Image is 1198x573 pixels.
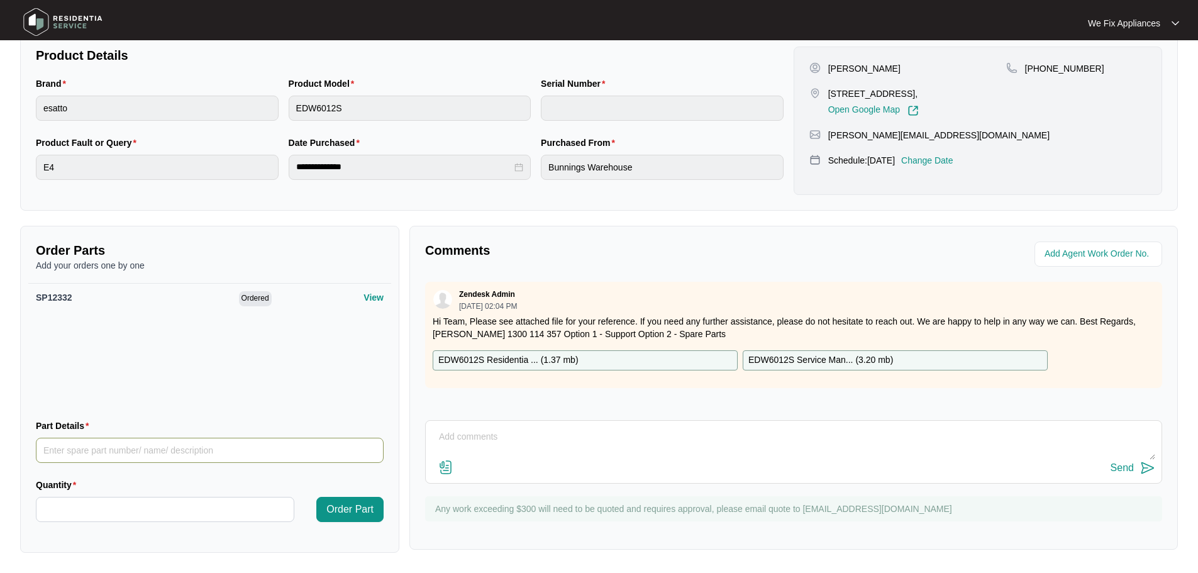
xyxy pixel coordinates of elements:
[828,129,1050,142] p: [PERSON_NAME][EMAIL_ADDRESS][DOMAIN_NAME]
[438,460,453,475] img: file-attachment-doc.svg
[296,160,513,174] input: Date Purchased
[809,87,821,99] img: map-pin
[1172,20,1179,26] img: dropdown arrow
[459,303,517,310] p: [DATE] 02:04 PM
[19,3,107,41] img: residentia service logo
[1045,247,1155,262] input: Add Agent Work Order No.
[1088,17,1160,30] p: We Fix Appliances
[748,353,893,367] p: EDW6012S Service Man... ( 3.20 mb )
[541,96,784,121] input: Serial Number
[316,497,384,522] button: Order Part
[36,479,81,491] label: Quantity
[433,290,452,309] img: user.svg
[1006,62,1018,74] img: map-pin
[363,291,384,304] p: View
[36,292,72,303] span: SP12332
[289,96,531,121] input: Product Model
[809,154,821,165] img: map-pin
[435,503,1156,515] p: Any work exceeding $300 will need to be quoted and requires approval, please email quote to [EMAI...
[541,155,784,180] input: Purchased From
[289,136,365,149] label: Date Purchased
[36,498,294,521] input: Quantity
[425,242,785,259] p: Comments
[289,77,360,90] label: Product Model
[36,96,279,121] input: Brand
[438,353,579,367] p: EDW6012S Residentia ... ( 1.37 mb )
[1140,460,1155,476] img: send-icon.svg
[36,77,71,90] label: Brand
[1111,462,1134,474] div: Send
[1111,460,1155,477] button: Send
[907,105,919,116] img: Link-External
[828,105,919,116] a: Open Google Map
[326,502,374,517] span: Order Part
[459,289,515,299] p: Zendesk Admin
[809,62,821,74] img: user-pin
[433,315,1155,340] p: Hi Team, Please see attached file for your reference. If you need any further assistance, please ...
[541,136,620,149] label: Purchased From
[239,291,272,306] span: Ordered
[828,62,901,75] p: [PERSON_NAME]
[36,259,384,272] p: Add your orders one by one
[36,420,94,432] label: Part Details
[828,154,895,167] p: Schedule: [DATE]
[901,154,953,167] p: Change Date
[828,87,919,100] p: [STREET_ADDRESS],
[36,47,784,64] p: Product Details
[36,438,384,463] input: Part Details
[36,155,279,180] input: Product Fault or Query
[1025,62,1104,75] p: [PHONE_NUMBER]
[36,242,384,259] p: Order Parts
[36,136,141,149] label: Product Fault or Query
[541,77,610,90] label: Serial Number
[809,129,821,140] img: map-pin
